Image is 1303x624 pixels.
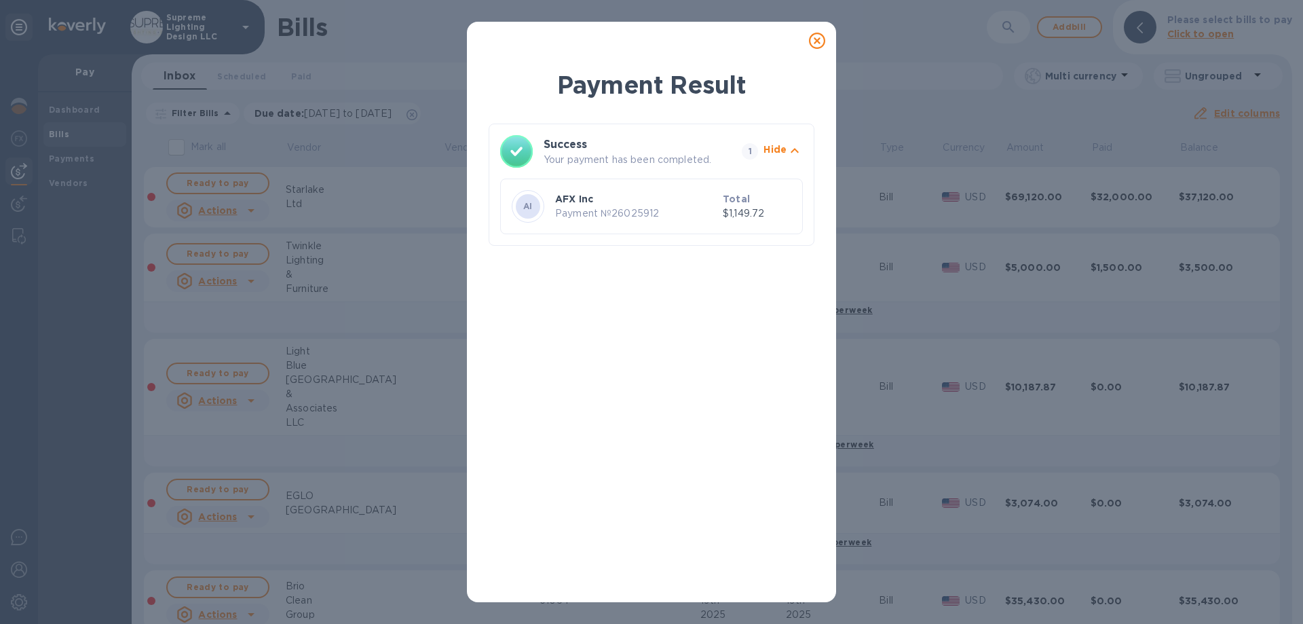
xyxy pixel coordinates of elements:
[555,192,717,206] p: AFX Inc
[763,143,787,156] p: Hide
[544,136,717,153] h3: Success
[723,194,750,204] b: Total
[555,206,717,221] p: Payment № 26025912
[742,143,758,160] span: 1
[523,201,533,211] b: AI
[544,153,736,167] p: Your payment has been completed.
[489,68,814,102] h1: Payment Result
[763,143,803,161] button: Hide
[723,206,791,221] p: $1,149.72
